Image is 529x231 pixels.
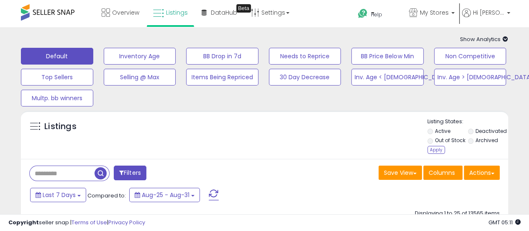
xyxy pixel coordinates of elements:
span: Hi [PERSON_NAME] [473,8,504,17]
button: Columns [423,166,463,180]
span: Overview [112,8,139,17]
button: Default [21,48,93,65]
button: Actions [464,166,500,180]
button: 30 Day Decrease [269,69,341,86]
button: Inv. Age < [DEMOGRAPHIC_DATA] [351,69,424,86]
span: Show Analytics [460,35,508,43]
button: BB Price Below Min [351,48,424,65]
button: Needs to Reprice [269,48,341,65]
div: Tooltip anchor [236,4,251,13]
span: Listings [166,8,188,17]
span: Last 7 Days [43,191,76,199]
a: Help [351,2,401,27]
a: Terms of Use [72,218,107,226]
a: Privacy Policy [108,218,145,226]
span: Help [371,11,382,18]
button: Inventory Age [104,48,176,65]
button: BB Drop in 7d [186,48,258,65]
p: Listing States: [427,118,508,126]
div: Apply [427,146,445,154]
span: Aug-25 - Aug-31 [142,191,189,199]
label: Archived [475,137,498,144]
label: Active [434,127,450,135]
a: Hi [PERSON_NAME] [462,8,510,27]
span: 2025-09-8 05:11 GMT [488,218,521,226]
div: seller snap | | [8,219,145,227]
button: Multp. bb winners [21,90,93,106]
button: Inv. Age > [DEMOGRAPHIC_DATA] [434,69,506,86]
button: Last 7 Days [30,188,86,202]
button: Selling @ Max [104,69,176,86]
button: Top Sellers [21,69,93,86]
button: Aug-25 - Aug-31 [129,188,200,202]
button: Save View [378,166,422,180]
button: Items Being Repriced [186,69,258,86]
button: Filters [114,166,146,180]
span: My Stores [420,8,449,17]
span: Compared to: [87,192,126,200]
i: Get Help [358,8,368,19]
button: Non Competitive [434,48,506,65]
div: Displaying 1 to 25 of 13565 items [415,210,500,218]
label: Deactivated [475,127,507,135]
strong: Copyright [8,218,39,226]
span: Columns [429,169,455,177]
label: Out of Stock [434,137,465,144]
h5: Listings [44,121,77,132]
span: DataHub [211,8,237,17]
